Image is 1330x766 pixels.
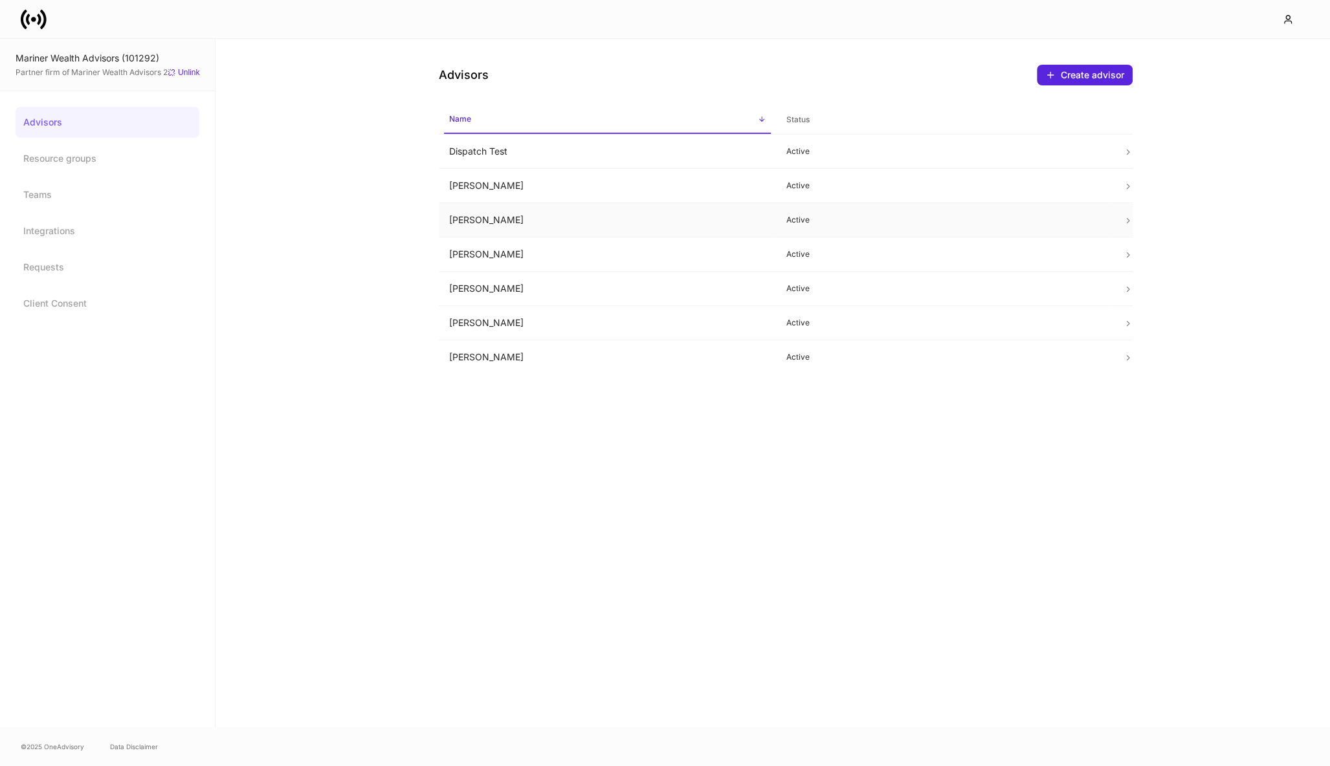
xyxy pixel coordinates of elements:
a: Client Consent [16,288,199,319]
p: Active [786,249,1103,259]
span: Partner firm of [16,67,168,78]
td: [PERSON_NAME] [439,169,776,203]
a: Data Disclaimer [110,741,158,752]
p: Active [786,352,1103,362]
td: [PERSON_NAME] [439,306,776,340]
a: Mariner Wealth Advisors 2 [71,67,168,77]
a: Resource groups [16,143,199,174]
span: © 2025 OneAdvisory [21,741,84,752]
p: Active [786,283,1103,294]
h6: Name [449,113,471,125]
td: [PERSON_NAME] [439,340,776,375]
button: Create advisor [1037,65,1133,85]
a: Advisors [16,107,199,138]
a: Integrations [16,215,199,246]
div: Create advisor [1061,69,1124,82]
a: Teams [16,179,199,210]
div: Mariner Wealth Advisors (101292) [16,52,199,65]
a: Requests [16,252,199,283]
span: Name [444,106,771,134]
td: [PERSON_NAME] [439,237,776,272]
td: [PERSON_NAME] [439,272,776,306]
p: Active [786,146,1103,157]
h6: Status [786,113,810,126]
span: Status [781,107,1108,133]
td: [PERSON_NAME] [439,203,776,237]
td: Dispatch Test [439,135,776,169]
p: Active [786,181,1103,191]
h4: Advisors [439,67,489,83]
button: Unlink [168,68,199,78]
p: Active [786,318,1103,328]
p: Active [786,215,1103,225]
